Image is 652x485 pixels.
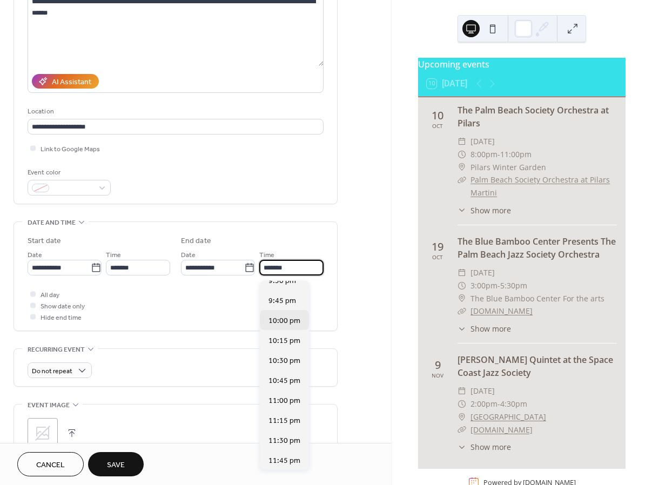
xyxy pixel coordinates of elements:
div: ​ [458,423,466,436]
span: 10:00 pm [268,315,300,327]
span: Show more [470,441,511,453]
span: 10:15 pm [268,335,300,347]
span: 11:15 pm [268,415,300,427]
div: ​ [458,385,466,398]
span: The Blue Bamboo Center For the arts [470,292,604,305]
button: ​Show more [458,205,511,216]
span: Show more [470,323,511,334]
div: ​ [458,205,466,216]
span: Link to Google Maps [41,144,100,155]
div: Oct [432,123,443,129]
span: [DATE] [470,135,495,148]
span: Date and time [28,217,76,228]
span: Do not repeat [32,365,72,378]
button: Save [88,452,144,476]
div: ​ [458,398,466,410]
a: The Blue Bamboo Center Presents The Palm Beach Jazz Society Orchestra [458,235,616,260]
div: Location [28,106,321,117]
div: End date [181,235,211,247]
a: Palm Beach Society Orchestra at Pilars Martini [470,174,610,198]
span: 3:00pm [470,279,498,292]
span: [DATE] [470,266,495,279]
div: Oct [432,254,443,260]
span: 10:45 pm [268,375,300,387]
span: 11:45 pm [268,455,300,467]
div: 19 [432,241,443,252]
div: ​ [458,410,466,423]
span: Event image [28,400,70,411]
span: Save [107,460,125,471]
span: - [498,148,500,161]
a: The Palm Beach Society Orchestra at Pilars [458,104,609,129]
span: 11:00pm [500,148,532,161]
div: Start date [28,235,61,247]
div: ​ [458,161,466,174]
div: Event color [28,167,109,178]
div: ​ [458,148,466,161]
a: [DOMAIN_NAME] [470,425,533,435]
button: ​Show more [458,441,511,453]
button: ​Show more [458,323,511,334]
div: ​ [458,292,466,305]
span: Time [259,250,274,261]
div: ​ [458,173,466,186]
div: AI Assistant [52,77,91,88]
span: 11:30 pm [268,435,300,447]
span: All day [41,289,59,301]
span: [DATE] [470,385,495,398]
span: 5:30pm [500,279,527,292]
div: ​ [458,279,466,292]
span: Recurring event [28,344,85,355]
span: 9:45 pm [268,295,296,307]
button: AI Assistant [32,74,99,89]
span: Cancel [36,460,65,471]
span: 2:00pm [470,398,498,410]
div: Nov [432,373,443,378]
div: ​ [458,305,466,318]
div: ; [28,418,58,448]
span: - [498,398,500,410]
div: ​ [458,135,466,148]
div: 9 [435,360,441,371]
div: ​ [458,266,466,279]
span: - [498,279,500,292]
div: ​ [458,323,466,334]
span: Show more [470,205,511,216]
span: Date [181,250,196,261]
span: Time [106,250,121,261]
span: 8:00pm [470,148,498,161]
span: Date [28,250,42,261]
div: Upcoming events [418,58,626,71]
span: 4:30pm [500,398,527,410]
div: 10 [432,110,443,121]
a: [PERSON_NAME] Quintet at the Space Coast Jazz Society [458,354,613,379]
span: 11:00 pm [268,395,300,407]
span: Hide end time [41,312,82,324]
a: [GEOGRAPHIC_DATA] [470,410,546,423]
span: 10:30 pm [268,355,300,367]
a: [DOMAIN_NAME] [470,306,533,316]
div: ​ [458,441,466,453]
button: Cancel [17,452,84,476]
span: 9:30 pm [268,275,296,287]
span: Show date only [41,301,85,312]
span: Pilars Winter Garden [470,161,546,174]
